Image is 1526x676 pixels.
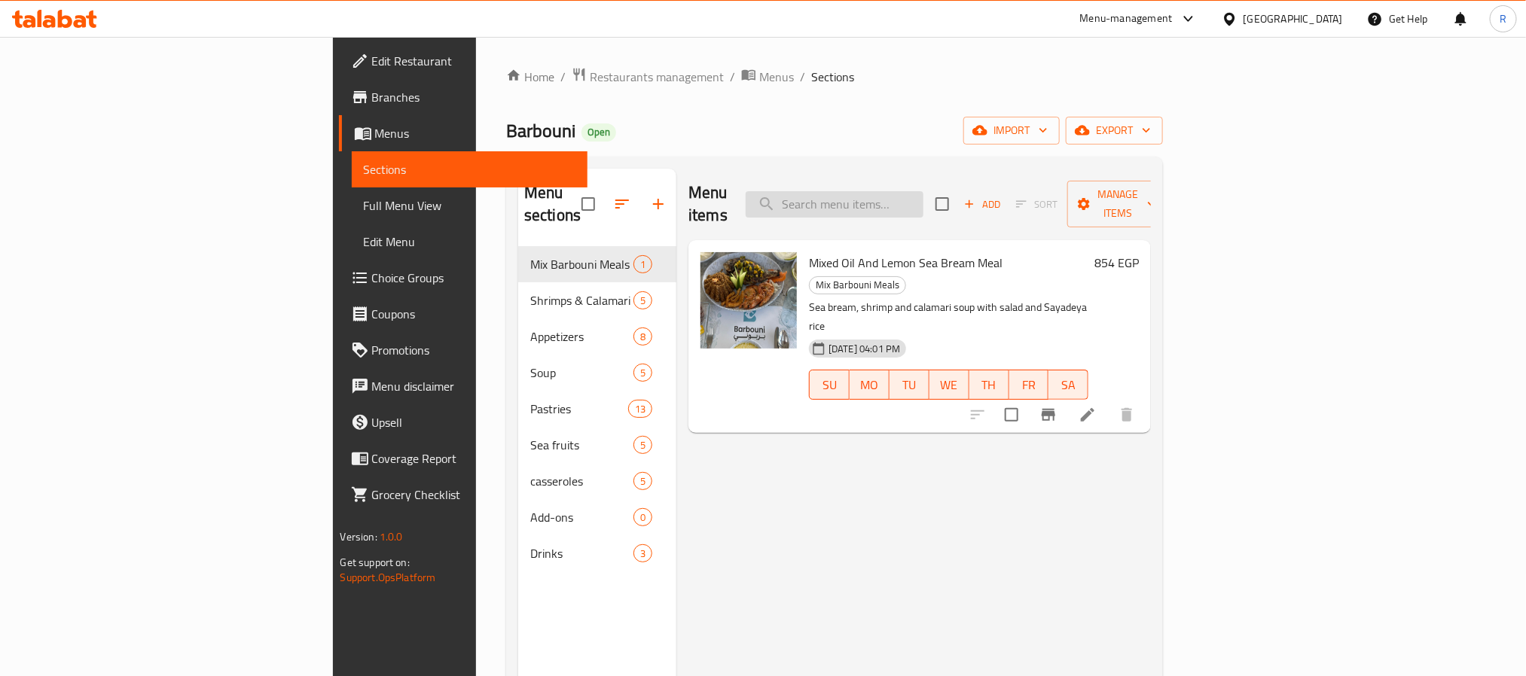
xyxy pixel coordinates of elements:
div: Appetizers8 [518,318,676,355]
span: 5 [634,438,652,452]
span: SU [816,374,844,396]
a: Choice Groups [339,260,588,296]
div: items [633,291,652,309]
span: 3 [634,547,652,561]
div: Add-ons0 [518,499,676,535]
span: 5 [634,294,652,308]
button: export [1066,117,1163,145]
span: Full Menu View [364,196,575,215]
a: Support.OpsPlatform [340,568,436,587]
button: import [963,117,1060,145]
span: 0 [634,510,652,525]
div: [GEOGRAPHIC_DATA] [1244,11,1343,27]
li: / [800,68,805,86]
span: Soup [530,364,633,382]
span: Select section first [1006,193,1067,216]
button: Manage items [1067,181,1168,227]
span: Menus [375,124,575,142]
a: Restaurants management [572,67,724,87]
div: Open [581,123,616,142]
div: Mix Barbouni Meals1 [518,246,676,282]
div: Add-ons [530,508,633,526]
span: Menu disclaimer [372,377,575,395]
span: WE [935,374,963,396]
h6: 854 EGP [1094,252,1139,273]
div: casseroles5 [518,463,676,499]
span: Select section [926,188,958,220]
span: Mix Barbouni Meals [810,276,905,294]
span: 8 [634,330,652,344]
a: Grocery Checklist [339,477,588,513]
button: TH [969,370,1009,400]
span: import [975,121,1048,140]
a: Branches [339,79,588,115]
div: Shrimps & Calamari5 [518,282,676,318]
span: TU [896,374,923,396]
a: Upsell [339,404,588,440]
span: Edit Restaurant [372,52,575,70]
span: Drinks [530,544,633,562]
span: 5 [634,474,652,489]
span: Sea fruits [530,436,633,454]
span: TH [975,374,1003,396]
div: Shrimps & Calamari [530,291,633,309]
span: Appetizers [530,327,633,346]
span: Promotions [372,341,575,359]
input: search [746,191,923,218]
span: casseroles [530,472,633,490]
span: Pastries [530,400,628,418]
a: Edit Menu [352,224,588,260]
span: Menus [759,68,794,86]
button: Add section [640,186,676,222]
a: Edit Restaurant [339,43,588,79]
button: SA [1048,370,1088,400]
span: Manage items [1079,185,1156,223]
img: Mixed Oil And Lemon Sea Bream Meal [700,252,797,349]
span: Version: [340,527,377,547]
span: export [1078,121,1151,140]
nav: Menu sections [518,240,676,577]
span: Coupons [372,305,575,323]
div: items [633,255,652,273]
span: 1.0.0 [380,527,403,547]
div: items [633,544,652,562]
span: [DATE] 04:01 PM [823,342,906,356]
span: Grocery Checklist [372,486,575,504]
div: Drinks3 [518,535,676,571]
span: Sections [811,68,854,86]
span: Get support on: [340,553,410,572]
span: 5 [634,366,652,380]
div: Soup5 [518,355,676,391]
span: Add [962,196,1003,213]
span: Add item [958,193,1006,216]
span: Open [581,126,616,139]
a: Sections [352,151,588,187]
div: items [633,436,652,454]
button: WE [929,370,969,400]
span: 13 [629,402,652,416]
div: Sea fruits5 [518,427,676,463]
button: MO [850,370,890,400]
span: Sort sections [604,186,640,222]
li: / [730,68,735,86]
span: Select all sections [572,188,604,220]
a: Coverage Report [339,440,588,477]
span: Select to update [996,399,1027,431]
span: FR [1015,374,1043,396]
h2: Menu items [688,181,728,227]
span: Coverage Report [372,449,575,467]
span: MO [856,374,884,396]
button: Branch-specific-item [1030,397,1067,433]
a: Full Menu View [352,187,588,224]
span: SA [1054,374,1082,396]
div: items [633,327,652,346]
span: Restaurants management [590,68,724,86]
span: Branches [372,88,575,106]
div: items [628,400,652,418]
button: Add [958,193,1006,216]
